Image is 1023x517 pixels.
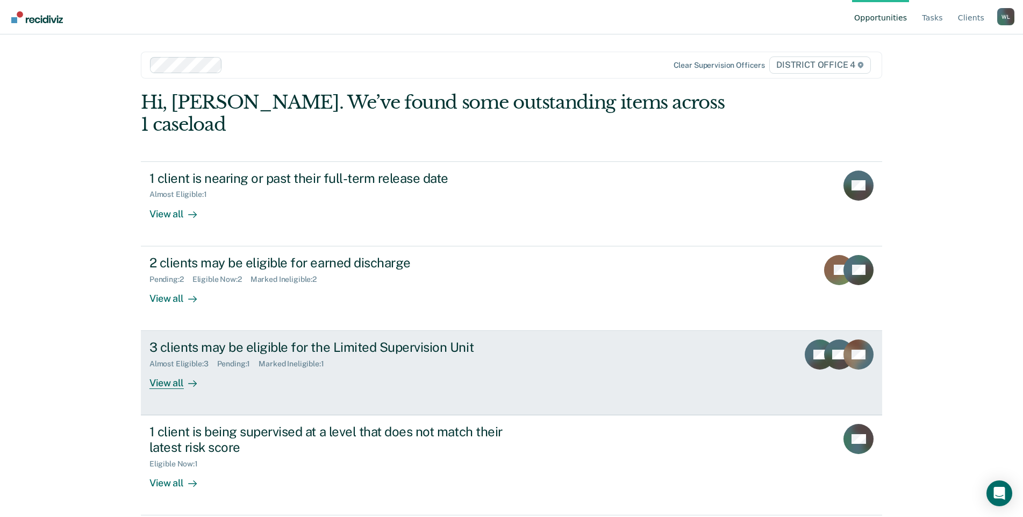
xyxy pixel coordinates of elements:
div: View all [149,199,210,220]
div: Hi, [PERSON_NAME]. We’ve found some outstanding items across 1 caseload [141,91,734,136]
button: Profile dropdown button [997,8,1014,25]
div: View all [149,369,210,389]
div: Pending : 2 [149,275,192,284]
span: DISTRICT OFFICE 4 [769,56,871,74]
div: Eligible Now : 1 [149,459,206,469]
div: Almost Eligible : 3 [149,359,217,369]
div: Marked Ineligible : 2 [251,275,325,284]
div: Pending : 1 [217,359,259,369]
div: 2 clients may be eligible for earned discharge [149,255,527,271]
a: 3 clients may be eligible for the Limited Supervision UnitAlmost Eligible:3Pending:1Marked Inelig... [141,331,882,415]
div: 3 clients may be eligible for the Limited Supervision Unit [149,339,527,355]
div: View all [149,284,210,304]
div: Eligible Now : 2 [192,275,251,284]
div: 1 client is nearing or past their full-term release date [149,171,527,186]
a: 1 client is nearing or past their full-term release dateAlmost Eligible:1View all [141,161,882,246]
div: Open Intercom Messenger [986,480,1012,506]
div: View all [149,469,210,490]
div: W L [997,8,1014,25]
img: Recidiviz [11,11,63,23]
div: 1 client is being supervised at a level that does not match their latest risk score [149,424,527,455]
div: Marked Ineligible : 1 [259,359,332,369]
a: 1 client is being supervised at a level that does not match their latest risk scoreEligible Now:1... [141,415,882,515]
a: 2 clients may be eligible for earned dischargePending:2Eligible Now:2Marked Ineligible:2View all [141,246,882,331]
div: Clear supervision officers [674,61,765,70]
div: Almost Eligible : 1 [149,190,216,199]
